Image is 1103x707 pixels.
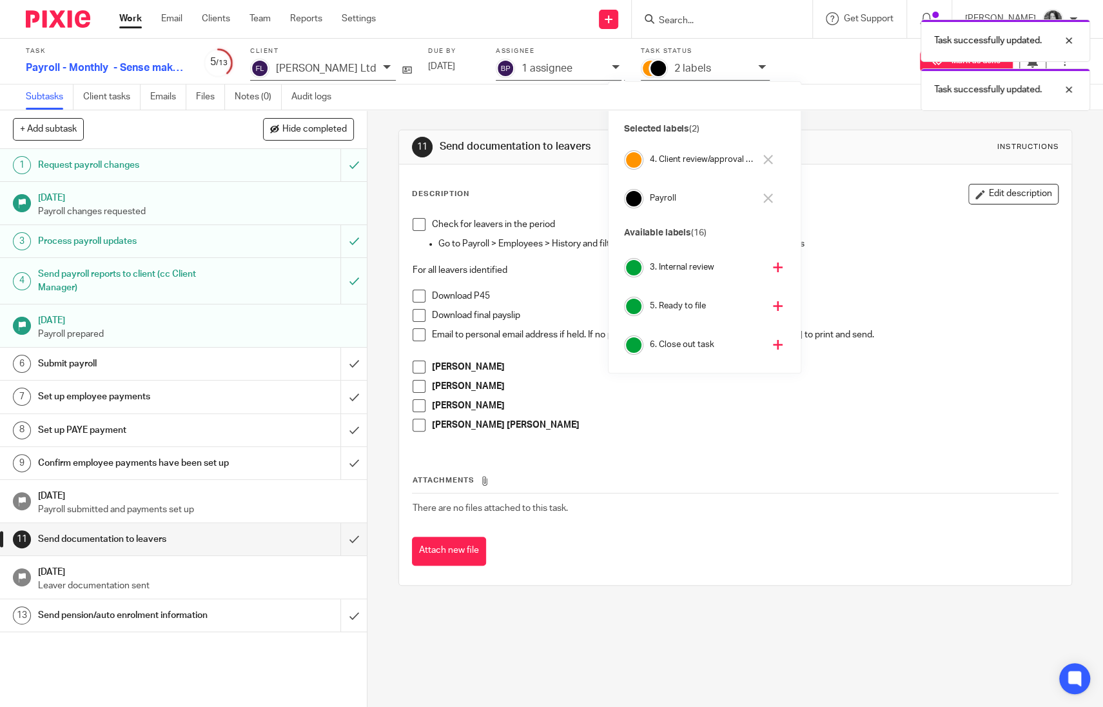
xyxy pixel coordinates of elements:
h1: Process payroll updates [38,232,231,251]
label: Task [26,47,187,55]
button: Hide completed [263,118,354,140]
a: Files [196,85,225,110]
a: Audit logs [291,85,341,110]
div: 7 [13,388,31,406]
p: 1 assignee [522,63,572,74]
img: svg%3E [250,59,269,78]
h4: 3. Internal review [650,261,763,274]
div: 1 [13,156,31,174]
h1: [DATE] [38,486,355,503]
a: Client tasks [83,85,141,110]
div: 11 [412,137,433,157]
img: svg%3E [496,59,515,78]
small: /13 [216,59,228,66]
span: (2) [689,124,699,134]
p: Selected labels [624,123,785,136]
p: Download final payslip [432,309,1059,322]
label: Client [250,47,412,55]
a: Work [119,12,142,25]
a: Subtasks [26,85,73,110]
div: 8 [13,421,31,439]
p: Description [412,189,469,199]
h1: Confirm employee payments have been set up [38,453,231,473]
button: Attach new file [412,537,486,566]
h1: [DATE] [38,188,355,204]
img: Pixie [26,10,90,28]
p: Payroll submitted and payments set up [38,503,355,516]
p: Available labels [624,226,785,240]
a: Emails [150,85,186,110]
div: 5 [203,55,234,70]
button: + Add subtask [13,118,84,140]
p: Go to Payroll > Employees > History and filter by leave date to show the most recent leavers [438,237,1059,250]
p: Task successfully updated. [934,83,1042,96]
strong: [PERSON_NAME] [432,401,505,410]
span: There are no files attached to this task. [413,504,568,513]
div: 9 [13,454,31,472]
span: Hide completed [282,124,347,135]
p: For all leavers identified [413,264,1059,277]
h1: Request payroll changes [38,155,231,175]
strong: [PERSON_NAME] [432,382,505,391]
label: Due by [428,47,480,55]
div: 4 [13,272,31,290]
div: 6 [13,355,31,373]
p: [PERSON_NAME] Ltd [276,63,376,74]
p: Task successfully updated. [934,34,1042,47]
p: Payroll changes requested [38,205,355,218]
h4: 6. Close out task [650,339,763,351]
h1: Send pension/auto enrolment information [38,606,231,625]
a: Notes (0) [235,85,282,110]
p: Download P45 [432,290,1059,303]
div: Instructions [997,142,1059,152]
div: 3 [13,232,31,250]
p: Email to personal email address if held. If no personal email held, forward to [PERSON_NAME] to p... [432,328,1059,341]
h1: [DATE] [38,563,355,579]
h1: [DATE] [38,311,355,327]
a: Reports [290,12,322,25]
h1: Send documentation to leavers [38,530,231,549]
div: 13 [13,606,31,624]
a: Email [161,12,182,25]
h4: 4. Client review/approval needed [650,154,754,166]
span: (16) [691,228,706,237]
div: 11 [13,530,31,548]
h4: Payroll [650,192,754,204]
p: Leaver documentation sent [38,579,355,592]
label: Assignee [496,47,625,55]
button: Edit description [968,184,1059,204]
h1: Set up employee payments [38,387,231,406]
strong: [PERSON_NAME] [PERSON_NAME] [432,421,580,430]
a: Clients [202,12,230,25]
img: brodie%203%20small.jpg [1042,9,1063,30]
h4: 5. Ready to file [650,300,763,312]
strong: [PERSON_NAME] [432,363,505,372]
h1: Submit payroll [38,354,231,373]
p: Check for leavers in the period [432,218,1059,231]
h1: Send documentation to leavers [440,140,763,154]
a: Settings [342,12,376,25]
p: Payroll prepared [38,328,355,341]
a: Team [249,12,271,25]
h1: Set up PAYE payment [38,421,231,440]
span: Attachments [413,477,474,484]
span: [DATE] [428,62,455,71]
h1: Send payroll reports to client (cc Client Manager) [38,264,231,297]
